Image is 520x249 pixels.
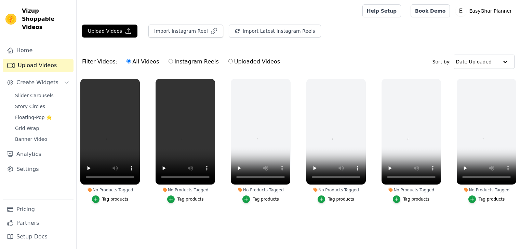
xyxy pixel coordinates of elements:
[15,125,39,132] span: Grid Wrap
[432,55,515,69] div: Sort by:
[80,187,140,193] div: No Products Tagged
[479,196,505,202] div: Tag products
[457,187,516,193] div: No Products Tagged
[306,187,366,193] div: No Products Tagged
[468,195,505,203] button: Tag products
[229,25,321,38] button: Import Latest Instagram Reels
[82,25,137,38] button: Upload Videos
[411,4,450,17] a: Book Demo
[15,103,45,110] span: Story Circles
[177,196,204,202] div: Tag products
[3,230,74,244] a: Setup Docs
[253,196,279,202] div: Tag products
[16,78,58,87] span: Create Widgets
[228,59,233,63] input: Uploaded Videos
[11,123,74,133] a: Grid Wrap
[22,7,71,31] span: Vizup Shoppable Videos
[15,92,54,99] span: Slider Carousels
[11,102,74,111] a: Story Circles
[169,59,173,63] input: Instagram Reels
[242,195,279,203] button: Tag products
[318,195,354,203] button: Tag products
[382,187,441,193] div: No Products Tagged
[3,162,74,176] a: Settings
[148,25,223,38] button: Import Instagram Reel
[455,5,515,17] button: E EasyGhar Planner
[82,54,284,70] div: Filter Videos:
[156,187,215,193] div: No Products Tagged
[231,187,290,193] div: No Products Tagged
[3,216,74,230] a: Partners
[92,195,129,203] button: Tag products
[3,59,74,72] a: Upload Videos
[228,57,280,66] label: Uploaded Videos
[15,114,52,121] span: Floating-Pop ⭐
[362,4,401,17] a: Help Setup
[11,113,74,122] a: Floating-Pop ⭐
[3,147,74,161] a: Analytics
[11,134,74,144] a: Banner Video
[167,195,204,203] button: Tag products
[3,44,74,57] a: Home
[3,76,74,89] button: Create Widgets
[403,196,429,202] div: Tag products
[459,8,463,14] text: E
[15,136,47,143] span: Banner Video
[466,5,515,17] p: EasyGhar Planner
[126,57,159,66] label: All Videos
[126,59,131,63] input: All Videos
[11,91,74,100] a: Slider Carousels
[5,14,16,25] img: Vizup
[102,196,129,202] div: Tag products
[168,57,219,66] label: Instagram Reels
[3,203,74,216] a: Pricing
[393,195,429,203] button: Tag products
[328,196,354,202] div: Tag products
